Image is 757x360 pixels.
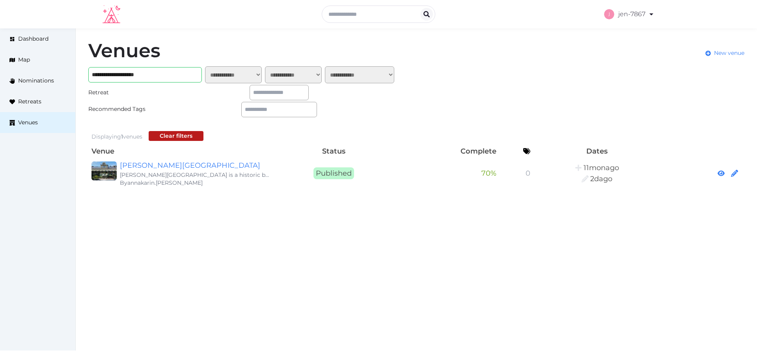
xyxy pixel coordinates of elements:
span: New venue [714,49,744,57]
span: 12:17PM, September 3rd, 2025 [590,174,612,183]
span: 1 [121,133,123,140]
div: Displaying venues [91,133,142,141]
th: Complete [393,144,500,158]
div: Retreat [88,88,164,97]
div: Clear filters [160,132,192,140]
button: Clear filters [149,131,203,141]
h1: Venues [88,41,160,60]
span: Dashboard [18,35,48,43]
th: Venue [88,144,274,158]
a: [PERSON_NAME][GEOGRAPHIC_DATA] [120,160,271,171]
span: 0 [526,169,530,178]
div: By annakarin.[PERSON_NAME] [120,179,271,187]
span: Nominations [18,77,54,85]
th: Dates [533,144,661,158]
span: Published [313,167,354,179]
div: Recommended Tags [88,105,164,113]
span: Retreats [18,97,41,106]
th: Status [274,144,393,158]
span: Map [18,56,30,64]
a: jen-7867 [604,3,654,25]
div: ​[PERSON_NAME][GEOGRAPHIC_DATA] is a historic boutique hotel located in the heart of [GEOGRAPHIC_... [120,171,271,179]
a: New venue [705,49,744,57]
span: 70 % [481,169,496,178]
span: 11:46PM, October 11th, 2024 [584,163,619,172]
span: Venues [18,118,38,127]
img: Berns Hotel Stockholm [91,161,117,180]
